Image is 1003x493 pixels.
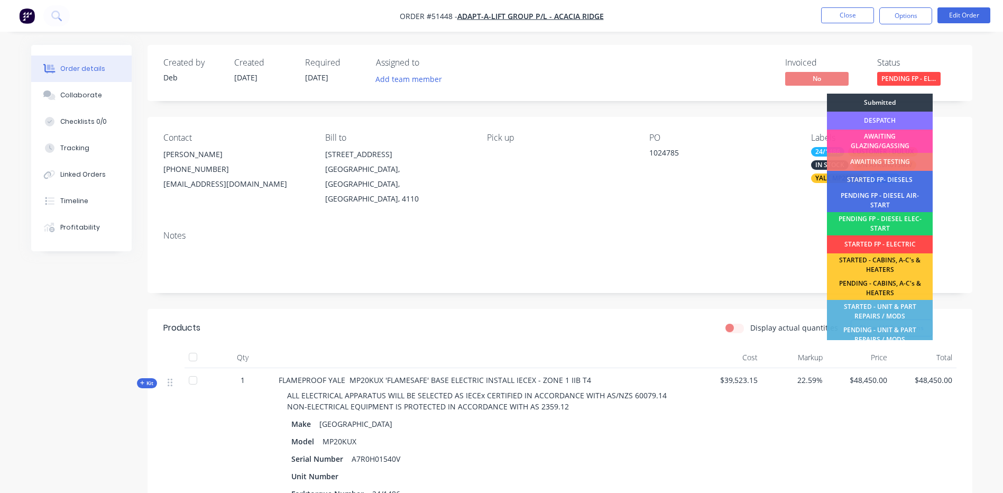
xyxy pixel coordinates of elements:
span: [DATE] [234,72,257,83]
span: 1 [241,375,245,386]
button: Timeline [31,188,132,214]
div: Submitted [827,94,933,112]
span: [DATE] [305,72,328,83]
div: Profitability [60,223,100,232]
div: Timeline [60,196,88,206]
div: Created by [163,58,222,68]
div: [PHONE_NUMBER] [163,162,308,177]
div: DESPATCH [827,112,933,130]
div: Products [163,322,200,334]
img: Factory [19,8,35,24]
span: $48,450.00 [896,375,952,386]
button: Order details [31,56,132,82]
div: Contact [163,133,308,143]
button: Profitability [31,214,132,241]
div: Unit Number [291,469,343,484]
div: Collaborate [60,90,102,100]
div: [PERSON_NAME] [163,147,308,162]
div: [GEOGRAPHIC_DATA], [GEOGRAPHIC_DATA], [GEOGRAPHIC_DATA], 4110 [325,162,470,206]
div: Total [891,347,956,368]
div: STARTED - CABINS, A-C's & HEATERS [827,253,933,277]
div: Created [234,58,292,68]
span: No [785,72,849,85]
div: PO [649,133,794,143]
div: [STREET_ADDRESS] [325,147,470,162]
div: Kit [137,378,157,388]
div: Markup [762,347,827,368]
div: Price [827,347,892,368]
div: Labels [811,133,956,143]
span: PENDING FP - EL... [877,72,941,85]
button: Add team member [376,72,448,86]
div: PENDING FP - DIESEL ELEC-START [827,212,933,235]
div: IN STOCK [811,160,849,170]
button: Edit Order [937,7,990,23]
div: PENDING FP - DIESEL AIR-START [827,189,933,212]
label: Display actual quantities [750,322,838,333]
div: Checklists 0/0 [60,117,107,126]
div: Serial Number [291,451,347,467]
span: FLAMEPROOF YALE MP20KUX 'FLAMESAFE' BASE ELECTRIC INSTALL IECEX - ZONE 1 IIB T4 [279,375,591,385]
div: Model [291,434,318,449]
button: Add team member [370,72,447,86]
div: Assigned to [376,58,482,68]
span: $48,450.00 [831,375,888,386]
div: [STREET_ADDRESS][GEOGRAPHIC_DATA], [GEOGRAPHIC_DATA], [GEOGRAPHIC_DATA], 4110 [325,147,470,206]
a: ADAPT-A-LIFT GROUP P/L - ACACIA RIDGE [457,11,604,21]
span: Kit [140,379,154,387]
span: $39,523.15 [702,375,758,386]
div: Pick up [487,133,632,143]
div: Tracking [60,143,89,153]
div: Required [305,58,363,68]
div: MP20KUX [318,434,361,449]
div: [PERSON_NAME][PHONE_NUMBER][EMAIL_ADDRESS][DOMAIN_NAME] [163,147,308,191]
div: 24/1486 [811,147,844,157]
button: Options [879,7,932,24]
button: Linked Orders [31,161,132,188]
button: Checklists 0/0 [31,108,132,135]
div: YALE MP20KUX [811,174,866,183]
div: AWAITING TESTING [827,153,933,171]
div: STARTED FP- DIESELS [827,171,933,189]
div: Make [291,416,315,432]
div: Linked Orders [60,170,106,179]
button: Collaborate [31,82,132,108]
div: Notes [163,231,956,241]
div: STARTED FP - ELECTRIC [827,235,933,253]
span: 22.59% [766,375,823,386]
button: Tracking [31,135,132,161]
div: STARTED - UNIT & PART REPAIRS / MODS [827,300,933,323]
div: Invoiced [785,58,864,68]
div: [EMAIL_ADDRESS][DOMAIN_NAME] [163,177,308,191]
div: Deb [163,72,222,83]
div: Bill to [325,133,470,143]
div: Qty [211,347,274,368]
span: Order #51448 - [400,11,457,21]
div: PENDING - UNIT & PART REPAIRS / MODS [827,323,933,346]
div: [GEOGRAPHIC_DATA] [315,416,397,432]
div: AWAITING GLAZING/GASSING [827,130,933,153]
div: A7R0H01540V [347,451,404,467]
span: ALL ELECTRICAL APPARATUS WILL BE SELECTED AS IECEx CERTIFIED IN ACCORDANCE WITH AS/NZS 60079.14 N... [287,390,669,412]
button: PENDING FP - EL... [877,72,941,88]
div: 1024785 [649,147,781,162]
div: Order details [60,64,105,74]
div: Status [877,58,956,68]
div: PENDING - CABINS, A-C's & HEATERS [827,277,933,300]
div: Cost [697,347,762,368]
button: Close [821,7,874,23]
